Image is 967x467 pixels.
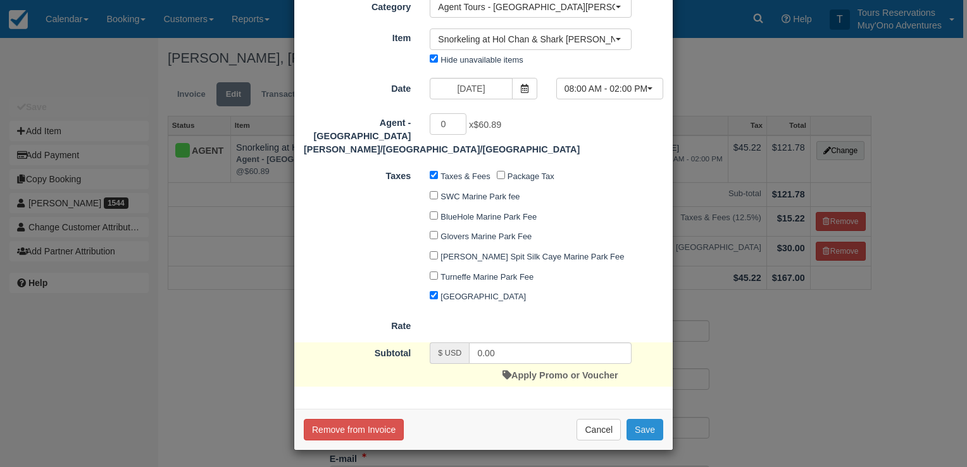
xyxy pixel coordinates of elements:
label: Taxes [294,165,420,183]
label: Glovers Marine Park Fee [440,232,532,241]
button: 08:00 AM - 02:00 PM [556,78,663,99]
label: Taxes & Fees [440,171,490,181]
label: Turneffe Marine Park Fee [440,272,533,282]
label: Rate [294,315,420,333]
label: [PERSON_NAME] Spit Silk Caye Marine Park Fee [440,252,624,261]
button: Snorkeling at Hol Chan & Shark [PERSON_NAME] - Agent [430,28,632,50]
button: Remove from Invoice [304,419,404,440]
input: Agent - San Pedro/Belize City/Caye Caulker [430,113,466,135]
button: Save [627,419,663,440]
small: $ USD [438,349,461,358]
span: x [469,120,501,130]
label: Package Tax [508,171,554,181]
label: SWC Marine Park fee [440,192,520,201]
label: Agent - San Pedro/Belize City/Caye Caulker [294,112,420,156]
label: Date [294,78,420,96]
button: Cancel [577,419,621,440]
label: Item [294,27,420,45]
span: 08:00 AM - 02:00 PM [565,82,647,95]
label: BlueHole Marine Park Fee [440,212,537,221]
span: Agent Tours - [GEOGRAPHIC_DATA][PERSON_NAME] Caulker/[GEOGRAPHIC_DATA] City Tours [438,1,615,13]
a: Apply Promo or Voucher [502,370,618,380]
span: $60.89 [473,120,501,130]
label: [GEOGRAPHIC_DATA] [440,292,526,301]
label: Subtotal [294,342,420,360]
label: Hide unavailable items [440,55,523,65]
span: Snorkeling at Hol Chan & Shark [PERSON_NAME] - Agent [438,33,615,46]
